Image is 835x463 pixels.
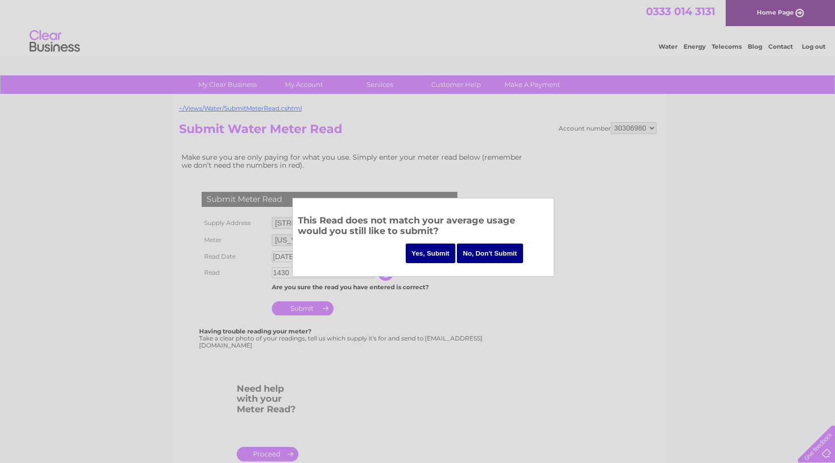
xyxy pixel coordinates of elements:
[457,244,523,263] input: No, Don't Submit
[748,43,762,50] a: Blog
[658,43,678,50] a: Water
[406,244,456,263] input: Yes, Submit
[712,43,742,50] a: Telecoms
[298,213,549,241] h3: This Read does not match your average usage would you still like to submit?
[646,5,715,18] a: 0333 014 3131
[768,43,793,50] a: Contact
[684,43,706,50] a: Energy
[181,6,655,49] div: Clear Business is a trading name of Verastar Limited (registered in [GEOGRAPHIC_DATA] No. 3667643...
[802,43,825,50] a: Log out
[29,26,80,57] img: logo.png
